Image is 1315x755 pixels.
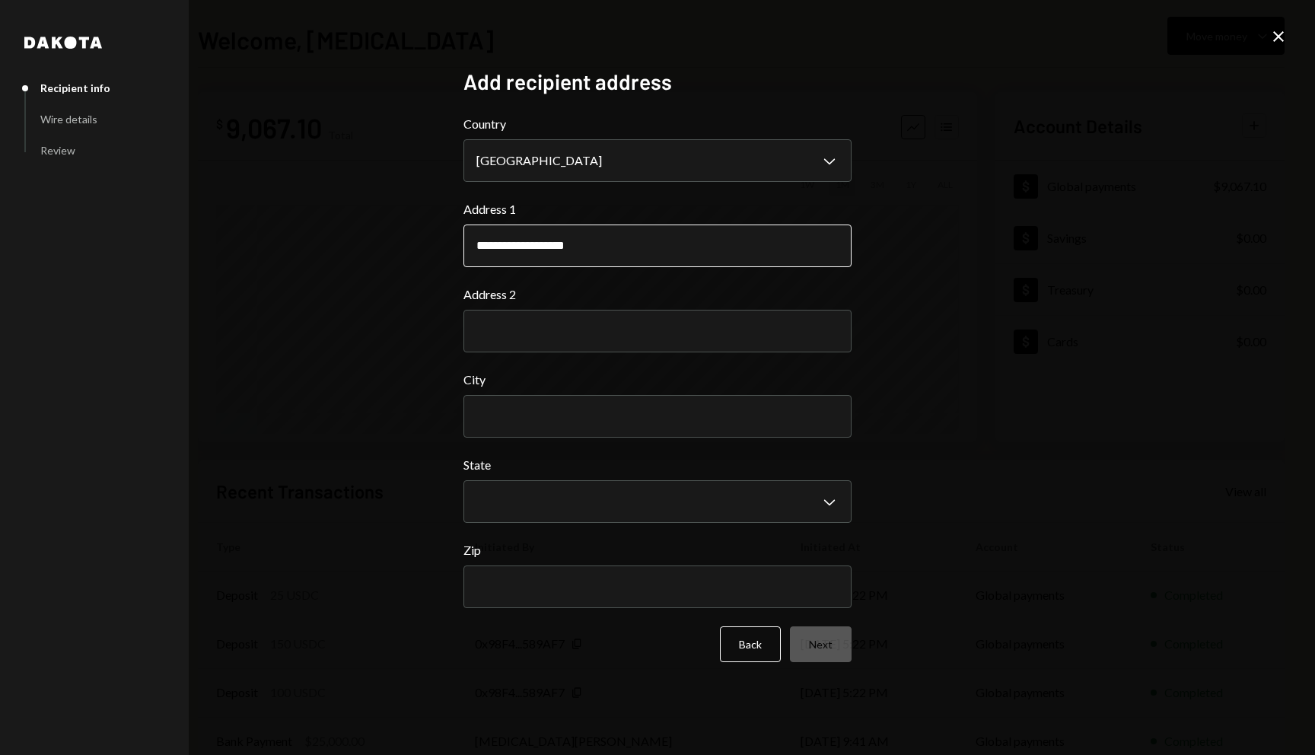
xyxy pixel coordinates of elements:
label: Zip [463,541,852,559]
label: Address 2 [463,285,852,304]
label: City [463,371,852,389]
label: State [463,456,852,474]
div: Recipient info [40,81,110,94]
div: Wire details [40,113,97,126]
div: Review [40,144,75,157]
label: Country [463,115,852,133]
button: Country [463,139,852,182]
button: State [463,480,852,523]
label: Address 1 [463,200,852,218]
button: Back [720,626,781,662]
h2: Add recipient address [463,67,852,97]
